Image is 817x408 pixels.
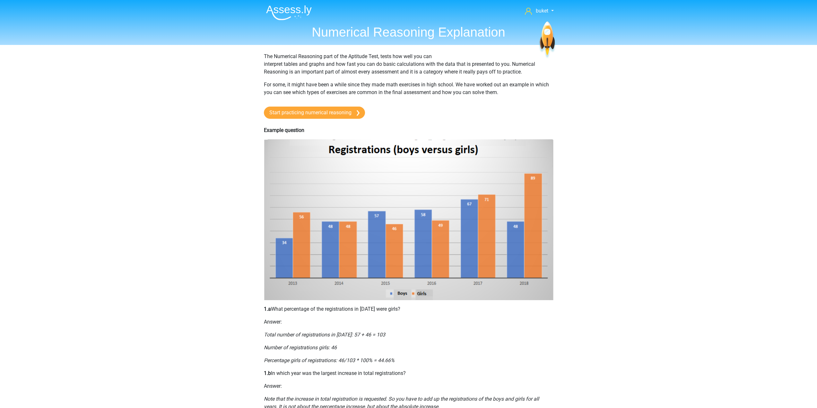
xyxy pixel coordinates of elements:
p: Answer: [264,318,553,326]
b: 1.b [264,370,271,376]
p: For some, it might have been a while since they made math exercises in high school. We have worke... [264,81,553,96]
i: Number of registrations girls: 46 [264,344,337,351]
h1: Numerical Reasoning Explanation [261,24,556,40]
img: Assessly [266,5,312,20]
p: The Numerical Reasoning part of the Aptitude Test, tests how well you can interpret tables and gr... [264,53,553,76]
b: 1.a [264,306,271,312]
p: Answer: [264,382,553,390]
a: Start practicing numerical reasoning [264,107,365,119]
p: In which year was the largest increase in total registrations? [264,369,553,377]
img: numeric-reasoning.png [264,139,553,300]
i: Total number of registrations in [DATE]: 57 + 46 = 103 [264,332,385,338]
img: spaceship.7d73109d6933.svg [538,22,556,59]
span: buket [536,8,548,14]
i: Percentage girls of registrations: 46/103 * 100% = 44.66% [264,357,395,363]
a: buket [522,7,556,15]
p: What percentage of the registrations in [DATE] were girls? [264,305,553,313]
b: Example question [264,127,304,133]
img: arrow-right.e5bd35279c78.svg [357,110,360,116]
